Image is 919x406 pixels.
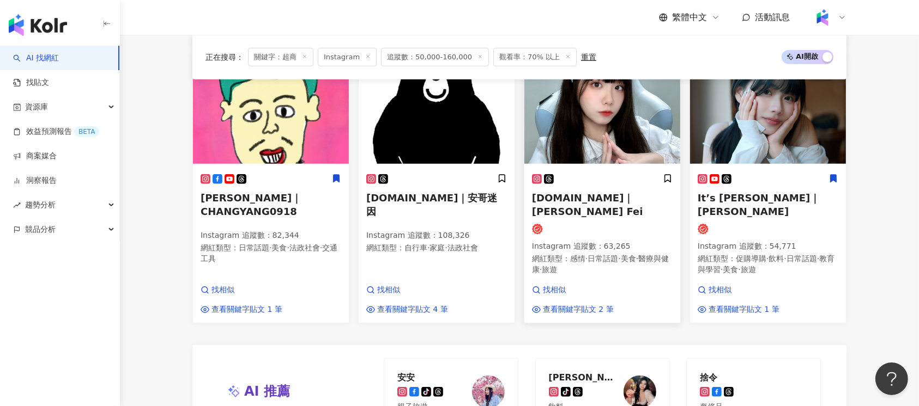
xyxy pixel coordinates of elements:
[448,243,478,252] span: 法政社會
[427,243,430,252] span: ·
[524,55,680,164] img: KOL Avatar
[366,285,448,296] a: 找相似
[211,304,282,315] span: 查看關鍵字貼文 1 筆
[618,254,620,263] span: ·
[239,243,269,252] span: 日常話題
[817,254,819,263] span: ·
[784,254,786,263] span: ·
[542,265,557,274] span: 旅遊
[269,243,271,252] span: ·
[549,372,620,383] div: Sandra｜珊卓❤️調酒
[359,55,515,164] img: KOL Avatar
[248,48,313,66] span: 關鍵字：超商
[25,193,56,217] span: 趨勢分析
[493,48,577,66] span: 觀看率：70% 以上
[736,254,766,263] span: 促購導購
[287,243,289,252] span: ·
[201,192,301,217] span: [PERSON_NAME]｜CHANGYANG0918
[570,254,585,263] span: 感情
[289,243,320,252] span: 法政社會
[672,11,707,23] span: 繁體中文
[787,254,817,263] span: 日常話題
[13,53,59,64] a: searchAI 找網紅
[698,241,838,252] p: Instagram 追蹤數 ： 54,771
[13,201,21,209] span: rise
[875,362,908,395] iframe: Help Scout Beacon - Open
[366,243,507,254] p: 網紅類型 ：
[721,265,723,274] span: ·
[271,243,287,252] span: 美食
[698,254,838,275] p: 網紅類型 ：
[320,243,322,252] span: ·
[532,285,614,296] a: 找相似
[9,14,67,36] img: logo
[532,241,673,252] p: Instagram 追蹤數 ： 63,265
[698,304,779,315] a: 查看關鍵字貼文 1 筆
[244,383,290,401] span: AI 推薦
[25,95,48,119] span: 資源庫
[585,254,588,263] span: ·
[741,265,756,274] span: 旅遊
[636,254,638,263] span: ·
[381,48,489,66] span: 追蹤數：50,000-160,000
[766,254,769,263] span: ·
[690,55,846,164] img: KOL Avatar
[201,285,282,296] a: 找相似
[621,254,636,263] span: 美食
[532,192,643,217] span: [DOMAIN_NAME]｜[PERSON_NAME] Fei
[709,285,731,296] span: 找相似
[524,54,681,323] a: KOL Avatar[DOMAIN_NAME]｜[PERSON_NAME] FeiInstagram 追蹤數：63,265網紅類型：感情·日常話題·美食·醫療與健康·旅遊找相似查看關鍵字貼文 2 筆
[318,48,377,66] span: Instagram
[738,265,740,274] span: ·
[543,285,566,296] span: 找相似
[201,243,337,263] span: 交通工具
[709,304,779,315] span: 查看關鍵字貼文 1 筆
[581,53,596,61] div: 重置
[377,304,448,315] span: 查看關鍵字貼文 4 筆
[543,304,614,315] span: 查看關鍵字貼文 2 筆
[445,243,447,252] span: ·
[397,372,443,383] div: 安安
[13,126,99,137] a: 效益預測報告BETA
[723,265,738,274] span: 美食
[13,175,57,186] a: 洞察報告
[812,7,833,28] img: Kolr%20app%20icon%20%281%29.png
[532,304,614,315] a: 查看關鍵字貼文 2 筆
[366,304,448,315] a: 查看關鍵字貼文 4 筆
[25,217,56,242] span: 競品分析
[201,243,341,264] p: 網紅類型 ：
[532,254,673,275] p: 網紅類型 ：
[698,254,835,274] span: 教育與學習
[404,243,427,252] span: 自行車
[201,304,282,315] a: 查看關鍵字貼文 1 筆
[700,372,734,383] div: 捨令
[366,230,507,241] p: Instagram 追蹤數 ： 108,326
[358,54,515,323] a: KOL Avatar[DOMAIN_NAME]｜安哥迷因Instagram 追蹤數：108,326網紅類型：自行車·家庭·法政社會找相似查看關鍵字貼文 4 筆
[192,54,349,323] a: KOL Avatar[PERSON_NAME]｜CHANGYANG0918Instagram 追蹤數：82,344網紅類型：日常話題·美食·法政社會·交通工具找相似查看關鍵字貼文 1 筆
[532,254,669,274] span: 醫療與健康
[430,243,445,252] span: 家庭
[755,12,790,22] span: 活動訊息
[205,53,244,61] span: 正在搜尋 ：
[201,230,341,241] p: Instagram 追蹤數 ： 82,344
[13,77,49,88] a: 找貼文
[698,192,820,217] span: It’s [PERSON_NAME]｜[PERSON_NAME]
[377,285,400,296] span: 找相似
[698,285,779,296] a: 找相似
[540,265,542,274] span: ·
[13,151,57,162] a: 商案媒合
[588,254,618,263] span: 日常話題
[769,254,784,263] span: 飲料
[366,192,498,217] span: [DOMAIN_NAME]｜安哥迷因
[690,54,847,323] a: KOL AvatarIt’s [PERSON_NAME]｜[PERSON_NAME]Instagram 追蹤數：54,771網紅類型：促購導購·飲料·日常話題·教育與學習·美食·旅遊找相似查看關...
[211,285,234,296] span: 找相似
[193,55,349,164] img: KOL Avatar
